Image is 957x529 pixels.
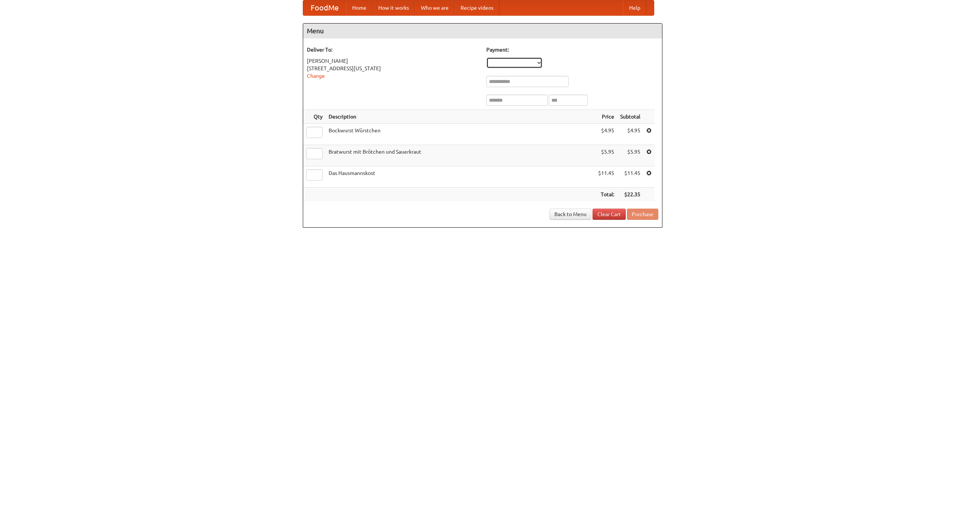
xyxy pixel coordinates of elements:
[307,57,479,65] div: [PERSON_NAME]
[307,46,479,53] h5: Deliver To:
[550,209,591,220] a: Back to Menu
[486,46,658,53] h5: Payment:
[307,73,325,79] a: Change
[595,145,617,166] td: $5.95
[627,209,658,220] button: Purchase
[326,145,595,166] td: Bratwurst mit Brötchen und Sauerkraut
[595,188,617,202] th: Total:
[307,65,479,72] div: [STREET_ADDRESS][US_STATE]
[372,0,415,15] a: How it works
[617,166,643,188] td: $11.45
[593,209,626,220] a: Clear Cart
[455,0,499,15] a: Recipe videos
[617,110,643,124] th: Subtotal
[303,24,662,39] h4: Menu
[617,188,643,202] th: $22.35
[617,145,643,166] td: $5.95
[303,0,346,15] a: FoodMe
[326,124,595,145] td: Bockwurst Würstchen
[595,124,617,145] td: $4.95
[303,110,326,124] th: Qty
[326,110,595,124] th: Description
[595,166,617,188] td: $11.45
[346,0,372,15] a: Home
[617,124,643,145] td: $4.95
[326,166,595,188] td: Das Hausmannskost
[623,0,646,15] a: Help
[595,110,617,124] th: Price
[415,0,455,15] a: Who we are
